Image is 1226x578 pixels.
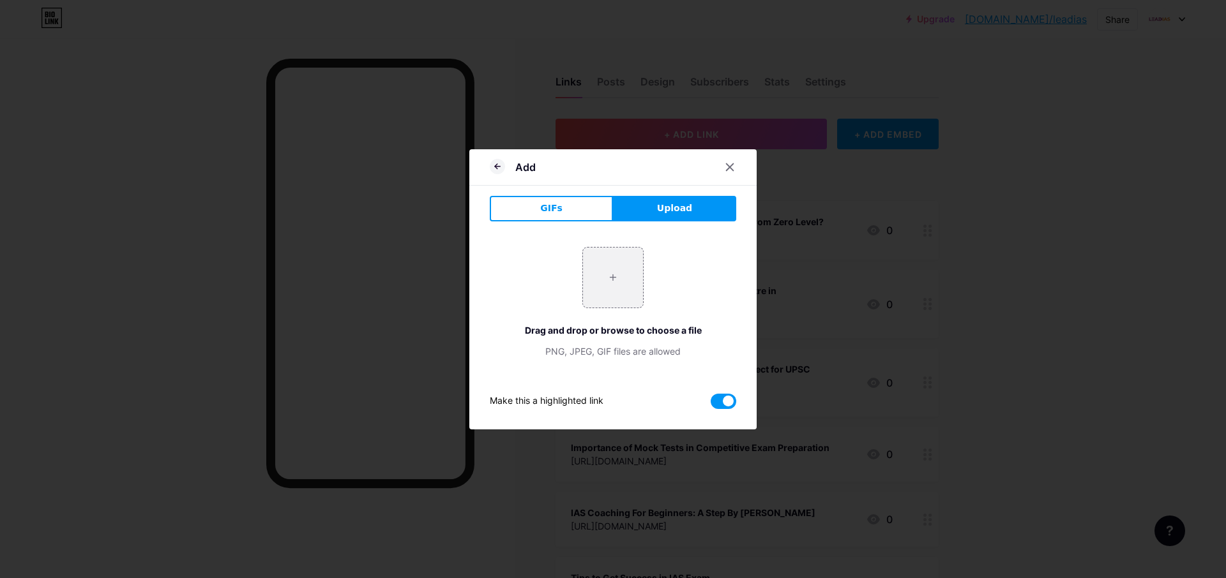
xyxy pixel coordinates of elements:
[540,202,563,215] span: GIFs
[515,159,536,175] div: Add
[657,202,692,215] span: Upload
[613,196,736,221] button: Upload
[490,394,603,409] div: Make this a highlighted link
[490,323,736,337] div: Drag and drop or browse to choose a file
[490,345,736,358] div: PNG, JPEG, GIF files are allowed
[490,196,613,221] button: GIFs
